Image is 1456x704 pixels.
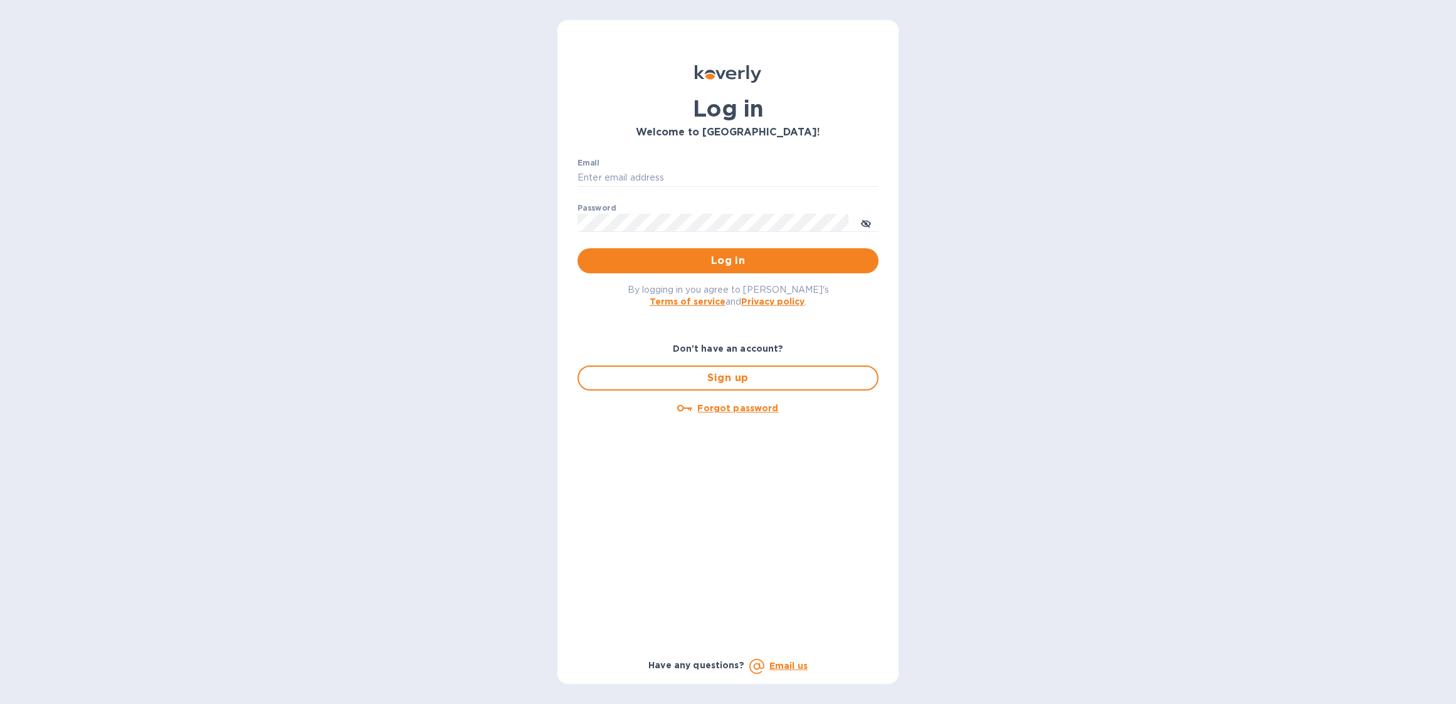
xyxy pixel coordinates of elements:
a: Privacy policy [741,297,804,307]
img: Koverly [695,65,761,83]
button: toggle password visibility [853,210,878,235]
span: By logging in you agree to [PERSON_NAME]'s and . [628,285,829,307]
span: Sign up [589,370,867,386]
b: Don't have an account? [673,344,784,354]
button: Sign up [578,365,878,391]
h1: Log in [578,95,878,122]
u: Forgot password [697,403,778,413]
span: Log in [588,253,868,268]
label: Email [578,159,599,167]
a: Email us [769,661,808,671]
input: Enter email address [578,169,878,187]
h3: Welcome to [GEOGRAPHIC_DATA]! [578,127,878,139]
b: Have any questions? [648,660,744,670]
label: Password [578,204,616,212]
button: Log in [578,248,878,273]
a: Terms of service [650,297,725,307]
